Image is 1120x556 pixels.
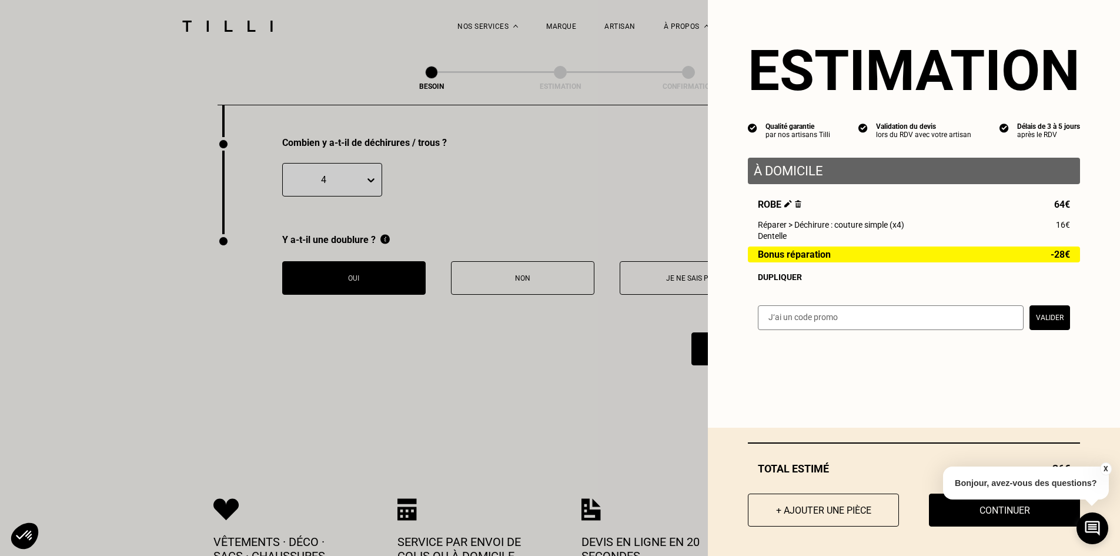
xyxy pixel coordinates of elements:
[929,494,1080,527] button: Continuer
[758,199,801,210] span: Robe
[765,131,830,139] div: par nos artisans Tilli
[758,249,831,259] span: Bonus réparation
[758,231,787,241] span: Dentelle
[795,200,801,208] img: Supprimer
[748,38,1080,104] section: Estimation
[1029,305,1070,330] button: Valider
[748,462,1080,475] div: Total estimé
[758,305,1024,330] input: J‘ai un code promo
[876,131,971,139] div: lors du RDV avec votre artisan
[999,122,1009,133] img: icon list info
[748,122,757,133] img: icon list info
[1017,131,1080,139] div: après le RDV
[943,467,1109,500] p: Bonjour, avez-vous des questions?
[758,272,1070,282] div: Dupliquer
[1099,462,1111,475] button: X
[1017,122,1080,131] div: Délais de 3 à 5 jours
[784,200,792,208] img: Éditer
[758,220,904,229] span: Réparer > Déchirure : couture simple (x4)
[876,122,971,131] div: Validation du devis
[1054,199,1070,210] span: 64€
[748,494,899,527] button: + Ajouter une pièce
[765,122,830,131] div: Qualité garantie
[1051,249,1070,259] span: -28€
[754,164,1074,178] p: À domicile
[1056,220,1070,229] span: 16€
[858,122,868,133] img: icon list info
